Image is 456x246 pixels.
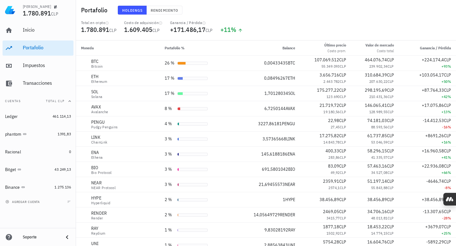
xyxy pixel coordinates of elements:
span: CLP [387,102,394,108]
span: -13.307,65 [423,209,444,214]
div: PENGU-icon [81,121,87,127]
span: CLP [388,170,394,175]
span: CLP [444,178,451,184]
span: 2.443.782 [323,79,340,84]
span: CLP [444,224,451,230]
span: % [448,125,451,129]
span: 58.296,15 [367,148,387,154]
div: +41 [404,154,451,161]
span: 207.630,22 [369,79,388,84]
span: 51.197,14 [367,178,387,184]
div: 4 % [165,120,175,127]
span: % [448,64,451,69]
div: RAY [91,225,105,231]
span: CLP [388,216,394,220]
span: -4646,74 [426,178,444,184]
span: 41.335,57 [371,155,388,160]
div: Soporte [23,235,58,240]
span: CLP [340,155,346,160]
div: +13 [404,109,451,115]
a: Binance 1.275.136 [3,180,73,195]
span: 34.706,16 [367,209,387,214]
span: 210.431,36 [369,94,388,99]
span: CLP [388,185,394,190]
div: SOL [91,89,102,95]
div: +25 [404,230,451,237]
span: 175.277,22 [317,87,339,93]
div: Costo de adquisición [124,20,162,25]
span: 43.249,13 [54,167,71,172]
div: 2 % [165,196,175,203]
span: 18.453,22 [367,224,387,230]
span: CLP [388,79,394,84]
div: NEAR Protocol [91,186,116,190]
span: 1.780.891 [81,25,109,34]
div: AVAX-icon [81,106,87,112]
a: phantom 1391,83 [3,126,73,142]
div: +42 [404,94,451,100]
span: % [448,170,451,175]
span: 461.114,13 [53,114,71,119]
div: Total en cripto [81,20,117,25]
span: 128.989,55 [369,109,388,114]
span: CLP [387,133,394,138]
span: +38.456,89 [422,197,444,202]
th: Portafolio %: Sin ordenar. Pulse para ordenar de forma ascendente. [160,40,224,56]
div: phantom [5,132,22,137]
th: Balance: Sin ordenar. Pulse para ordenar de forma ascendente. [225,40,301,56]
span: CLP [340,64,346,69]
div: SOL-icon [81,90,87,97]
div: Último precio [324,42,346,48]
span: SOL [288,90,295,96]
th: Ganancia / Pérdida: Sin ordenar. Pulse para ordenar de forma ascendente. [399,40,456,56]
span: Moneda [81,46,94,50]
span: 3,57365668 [263,136,286,142]
div: 3 % [165,181,175,188]
div: Binance [5,185,20,190]
div: AVAX [91,104,108,110]
span: CLP [51,11,58,17]
div: Ethereum [91,80,107,83]
span: 21.719,72 [320,102,339,108]
div: Ganancia / Pérdida [170,20,213,25]
a: Inicio [3,23,73,38]
div: 26 % [165,60,175,66]
span: CLP [339,163,346,169]
span: 38.456,89 [320,197,339,202]
span: 55.843,88 [371,185,388,190]
span: ETH [288,75,295,81]
span: CLP [387,178,394,184]
span: CLP [339,87,346,93]
span: CLP [444,209,451,214]
div: HYPE [91,195,110,201]
span: Ganancia / Pérdida [420,46,451,50]
span: % [448,155,451,160]
span: 34.527,08 [371,170,388,175]
span: CLP [152,28,160,33]
span: +8691,26 [425,133,444,138]
div: -8 [404,185,451,191]
button: Rendimiento [147,6,182,15]
div: ChainLink [91,140,108,144]
span: CLP [387,163,394,169]
span: % [448,185,451,190]
span: CLP [388,94,394,99]
div: BTC [91,58,103,65]
span: 16.604,76 [367,239,387,245]
span: CLP [387,87,394,93]
span: CLP [388,231,394,236]
span: 691,5801042 [262,166,288,172]
div: 3 % [165,136,175,142]
span: +224.174,4 [422,57,444,63]
span: 1.609.405 [124,25,152,34]
div: +11 [220,27,243,33]
div: Racional [5,149,21,155]
span: 239.902,34 [369,64,388,69]
span: ENA [288,151,295,157]
div: BIO [91,164,112,171]
span: CLP [387,197,394,202]
span: CLP [339,102,346,108]
span: CLP [387,209,394,214]
span: % [448,79,451,84]
span: 14.774,15 [371,231,388,236]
